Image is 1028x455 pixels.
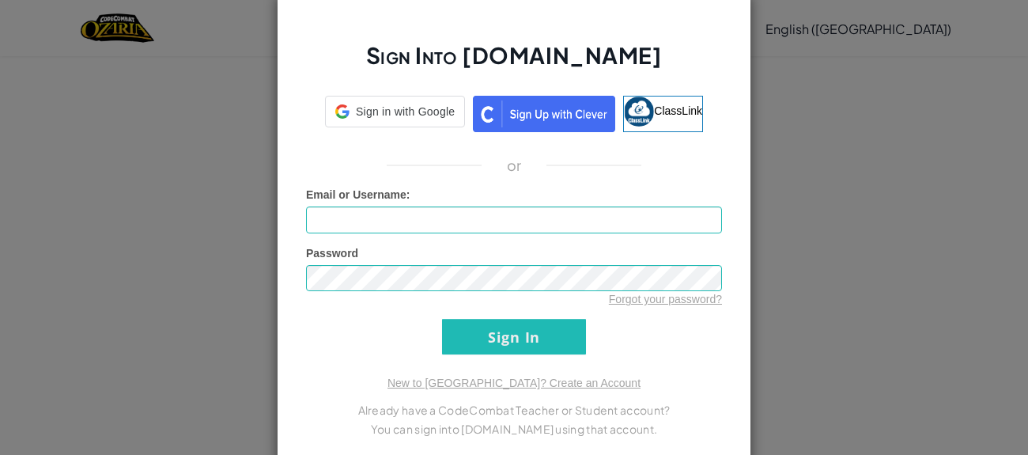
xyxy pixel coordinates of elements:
[306,400,722,419] p: Already have a CodeCombat Teacher or Student account?
[325,96,465,132] a: Sign in with Google
[306,247,358,260] span: Password
[624,97,654,127] img: classlink-logo-small.png
[306,40,722,86] h2: Sign Into [DOMAIN_NAME]
[473,96,615,132] img: clever_sso_button@2x.png
[654,104,702,116] span: ClassLink
[442,319,586,355] input: Sign In
[387,377,641,389] a: New to [GEOGRAPHIC_DATA]? Create an Account
[609,293,722,305] a: Forgot your password?
[306,419,722,438] p: You can sign into [DOMAIN_NAME] using that account.
[507,156,522,175] p: or
[306,187,410,203] label: :
[325,96,465,127] div: Sign in with Google
[356,104,455,119] span: Sign in with Google
[306,188,406,201] span: Email or Username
